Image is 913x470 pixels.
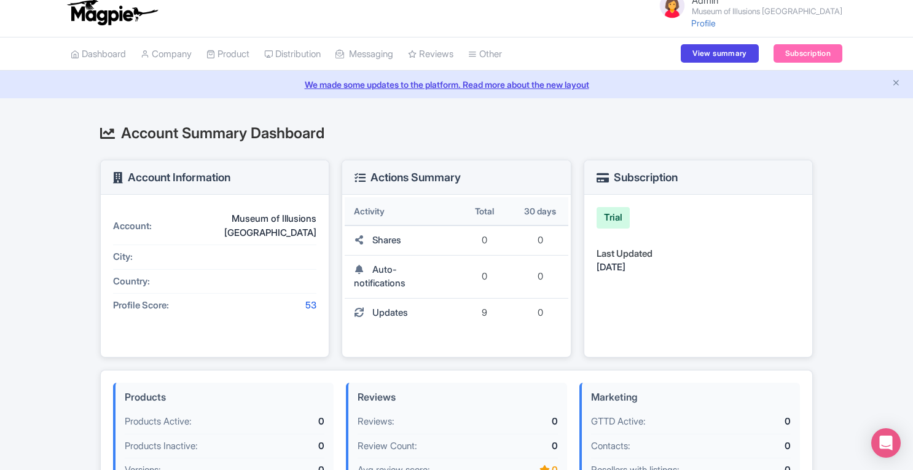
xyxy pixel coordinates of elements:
div: Open Intercom Messenger [871,428,901,458]
td: 0 [456,256,512,299]
a: Dashboard [71,37,126,71]
div: Museum of Illusions [GEOGRAPHIC_DATA] [205,212,316,240]
div: 0 [721,415,791,429]
a: We made some updates to the platform. Read more about the new layout [7,78,906,91]
span: 0 [538,234,543,246]
div: Review Count: [358,439,487,453]
div: Last Updated [597,247,800,261]
span: Updates [372,307,408,318]
div: 0 [254,439,324,453]
div: 0 [488,415,558,429]
div: City: [113,250,205,264]
a: Other [468,37,502,71]
div: Trial [597,207,630,229]
span: Shares [372,234,401,246]
span: Auto-notifications [354,264,406,289]
a: View summary [681,44,758,63]
div: 53 [205,299,316,313]
a: Reviews [408,37,453,71]
a: Distribution [264,37,321,71]
div: [DATE] [597,260,800,275]
h2: Account Summary Dashboard [100,125,813,141]
span: 0 [538,270,543,282]
div: Country: [113,275,205,289]
div: Profile Score: [113,299,205,313]
a: Subscription [774,44,842,63]
span: 0 [538,307,543,318]
button: Close announcement [891,77,901,91]
td: 0 [456,226,512,256]
div: 0 [721,439,791,453]
div: GTTD Active: [591,415,721,429]
td: 9 [456,299,512,327]
h4: Products [125,392,324,403]
div: Products Inactive: [125,439,254,453]
div: Contacts: [591,439,721,453]
h4: Reviews [358,392,557,403]
th: 30 days [512,197,568,226]
small: Museum of Illusions [GEOGRAPHIC_DATA] [692,7,842,15]
div: Products Active: [125,415,254,429]
div: Reviews: [358,415,487,429]
a: Profile [691,18,716,28]
a: Product [206,37,249,71]
div: Account: [113,219,205,233]
th: Total [456,197,512,226]
a: Company [141,37,192,71]
h3: Subscription [597,171,678,184]
div: 0 [254,415,324,429]
a: Messaging [335,37,393,71]
div: 0 [488,439,558,453]
th: Activity [345,197,456,226]
h3: Account Information [113,171,230,184]
h4: Marketing [591,392,791,403]
h3: Actions Summary [355,171,461,184]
